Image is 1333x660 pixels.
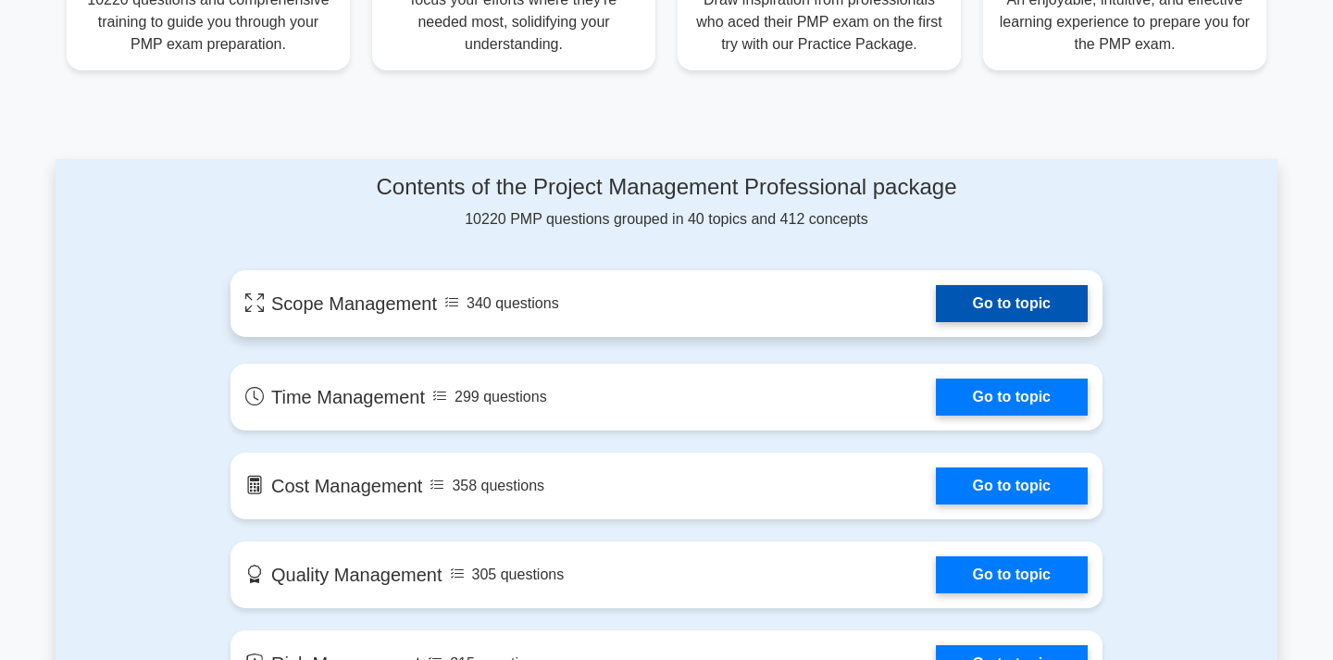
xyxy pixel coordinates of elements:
a: Go to topic [936,467,1088,504]
a: Go to topic [936,379,1088,416]
h4: Contents of the Project Management Professional package [230,174,1103,201]
a: Go to topic [936,556,1088,593]
a: Go to topic [936,285,1088,322]
div: 10220 PMP questions grouped in 40 topics and 412 concepts [230,174,1103,230]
